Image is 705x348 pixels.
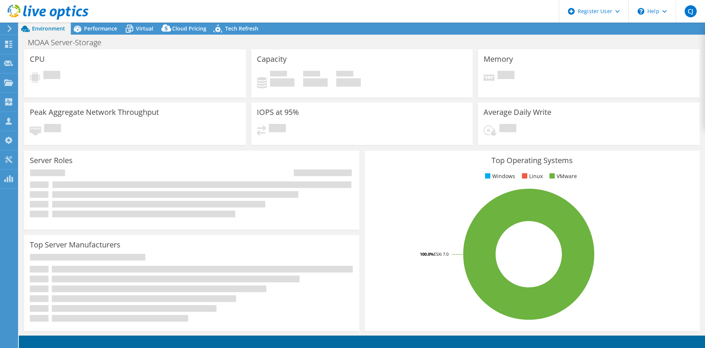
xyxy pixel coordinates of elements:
span: Cloud Pricing [172,25,206,32]
li: Linux [520,172,543,180]
span: CJ [685,5,697,17]
h3: Top Operating Systems [370,156,694,165]
span: Free [303,71,320,78]
h4: 0 GiB [336,78,361,87]
h3: Average Daily Write [484,108,551,116]
tspan: ESXi 7.0 [434,251,449,257]
span: Pending [269,124,286,134]
span: Tech Refresh [225,25,258,32]
span: Environment [32,25,65,32]
h3: IOPS at 95% [257,108,299,116]
span: Pending [43,71,60,81]
h3: Memory [484,55,513,63]
h4: 0 GiB [270,78,295,87]
tspan: 100.0% [420,251,434,257]
span: Virtual [136,25,153,32]
span: Pending [497,71,514,81]
h1: MOAA Server-Storage [24,38,113,47]
li: Windows [483,172,515,180]
li: VMware [548,172,577,180]
svg: \n [638,8,644,15]
h3: Capacity [257,55,287,63]
span: Used [270,71,287,78]
h4: 0 GiB [303,78,328,87]
h3: Server Roles [30,156,73,165]
span: Pending [44,124,61,134]
h3: Peak Aggregate Network Throughput [30,108,159,116]
span: Pending [499,124,516,134]
span: Total [336,71,353,78]
h3: CPU [30,55,45,63]
span: Performance [84,25,117,32]
h3: Top Server Manufacturers [30,241,121,249]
